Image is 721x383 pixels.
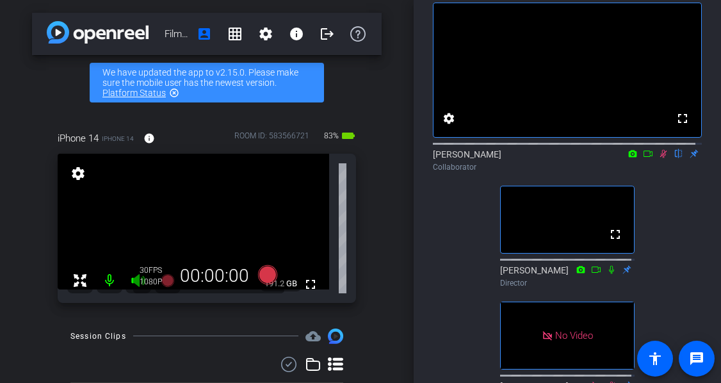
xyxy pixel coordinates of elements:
div: [PERSON_NAME] [500,264,635,289]
img: Session clips [328,329,343,344]
div: 30 [140,265,172,275]
mat-icon: grid_on [227,26,243,42]
div: Session Clips [70,330,126,343]
div: 00:00:00 [172,265,257,287]
div: Collaborator [433,161,702,173]
div: ROOM ID: 583566721 [234,130,309,149]
mat-icon: settings [258,26,273,42]
mat-icon: message [689,351,704,366]
span: iPhone 14 [102,134,134,143]
a: Platform Status [102,88,166,98]
mat-icon: settings [441,111,457,126]
mat-icon: logout [320,26,335,42]
span: 83% [322,126,341,146]
mat-icon: account_box [197,26,212,42]
mat-icon: flip [671,147,686,159]
mat-icon: accessibility [647,351,663,366]
span: FPS [149,266,162,275]
mat-icon: info [143,133,155,144]
span: iPhone 14 [58,131,99,145]
mat-icon: fullscreen [608,227,623,242]
mat-icon: highlight_off [169,88,179,98]
div: Director [500,277,635,289]
span: Filming with [PERSON_NAME] [165,21,189,47]
mat-icon: settings [69,166,87,181]
img: app-logo [47,21,149,44]
mat-icon: cloud_upload [305,329,321,344]
mat-icon: fullscreen [675,111,690,126]
div: [PERSON_NAME] [433,148,702,173]
div: We have updated the app to v2.15.0. Please make sure the mobile user has the newest version. [90,63,324,102]
mat-icon: info [289,26,304,42]
mat-icon: fullscreen [303,277,318,292]
span: No Video [555,329,593,341]
mat-icon: battery_std [341,128,356,143]
span: Destinations for your clips [305,329,321,344]
div: 1080P [140,277,172,287]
